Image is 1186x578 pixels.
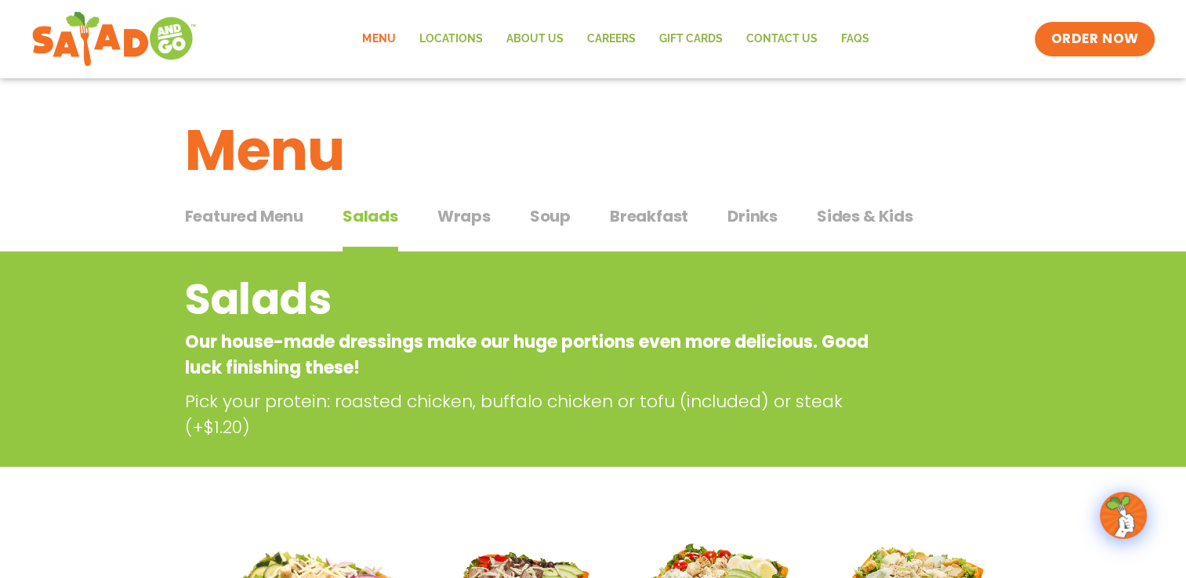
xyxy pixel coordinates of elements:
p: Pick your protein: roasted chicken, buffalo chicken or tofu (included) or steak (+$1.20) [185,388,883,440]
span: Sides & Kids [817,204,913,228]
span: Breakfast [610,204,688,228]
img: new-SAG-logo-768×292 [31,8,197,70]
h2: Salads [185,268,876,331]
nav: Menu [350,21,880,57]
a: GIFT CARDS [647,21,734,57]
img: wpChatIcon [1101,493,1145,537]
div: Tabbed content [185,199,1002,252]
a: FAQs [829,21,880,57]
a: Locations [407,21,494,57]
span: Salads [343,204,398,228]
span: Drinks [727,204,778,228]
h1: Menu [185,108,1002,193]
a: ORDER NOW [1035,22,1154,56]
span: ORDER NOW [1050,30,1138,49]
a: Contact Us [734,21,829,57]
a: Careers [575,21,647,57]
a: Menu [350,21,407,57]
span: Featured Menu [185,204,303,228]
a: About Us [494,21,575,57]
span: Wraps [437,204,491,228]
span: Soup [530,204,571,228]
p: Our house-made dressings make our huge portions even more delicious. Good luck finishing these! [185,329,876,381]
